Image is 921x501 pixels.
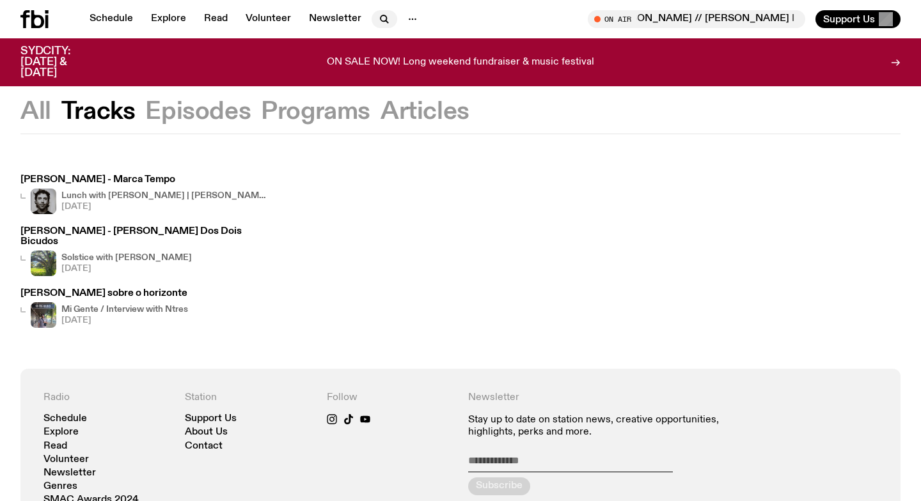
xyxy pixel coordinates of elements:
[301,10,369,28] a: Newsletter
[327,392,453,404] h4: Follow
[20,289,188,298] h3: [PERSON_NAME] sobre o horizonte
[82,10,141,28] a: Schedule
[468,414,736,438] p: Stay up to date on station news, creative opportunities, highlights, perks and more.
[238,10,299,28] a: Volunteer
[185,414,237,424] a: Support Us
[20,100,51,123] button: All
[20,227,266,246] h3: [PERSON_NAME] - [PERSON_NAME] Dos Dois Bicudos
[43,414,87,424] a: Schedule
[20,175,266,214] a: [PERSON_NAME] - Marca TempoBlack and white film photo booth photo of Mike who is looking directly...
[43,468,96,478] a: Newsletter
[20,46,102,79] h3: SYDCITY: [DATE] & [DATE]
[823,13,875,25] span: Support Us
[468,392,736,404] h4: Newsletter
[43,482,77,491] a: Genres
[61,192,266,200] h4: Lunch with [PERSON_NAME] | [PERSON_NAME]'s Mic Interview
[43,442,67,451] a: Read
[588,10,805,28] button: On Air[DATE] Lunch with [PERSON_NAME] and [PERSON_NAME] // [PERSON_NAME] Interview
[196,10,235,28] a: Read
[61,265,192,273] span: [DATE]
[43,428,79,437] a: Explore
[185,428,228,437] a: About Us
[31,189,56,214] img: Black and white film photo booth photo of Mike who is looking directly into camera smiling. he is...
[468,477,530,495] button: Subscribe
[261,100,370,123] button: Programs
[185,392,311,404] h4: Station
[61,100,136,123] button: Tracks
[43,392,169,404] h4: Radio
[43,455,89,465] a: Volunteer
[61,203,266,211] span: [DATE]
[61,316,188,325] span: [DATE]
[61,254,192,262] h4: Solstice with [PERSON_NAME]
[143,10,194,28] a: Explore
[20,289,188,328] a: [PERSON_NAME] sobre o horizonteMi Gente / Interview with Ntres[DATE]
[20,227,266,275] a: [PERSON_NAME] - [PERSON_NAME] Dos Dois BicudosTommy in a treeSolstice with [PERSON_NAME][DATE]
[327,57,594,68] p: ON SALE NOW! Long weekend fundraiser & music festival
[815,10,901,28] button: Support Us
[20,175,266,185] h3: [PERSON_NAME] - Marca Tempo
[31,250,56,276] img: Tommy in a tree
[381,100,469,123] button: Articles
[61,305,188,314] h4: Mi Gente / Interview with Ntres
[185,442,223,451] a: Contact
[145,100,251,123] button: Episodes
